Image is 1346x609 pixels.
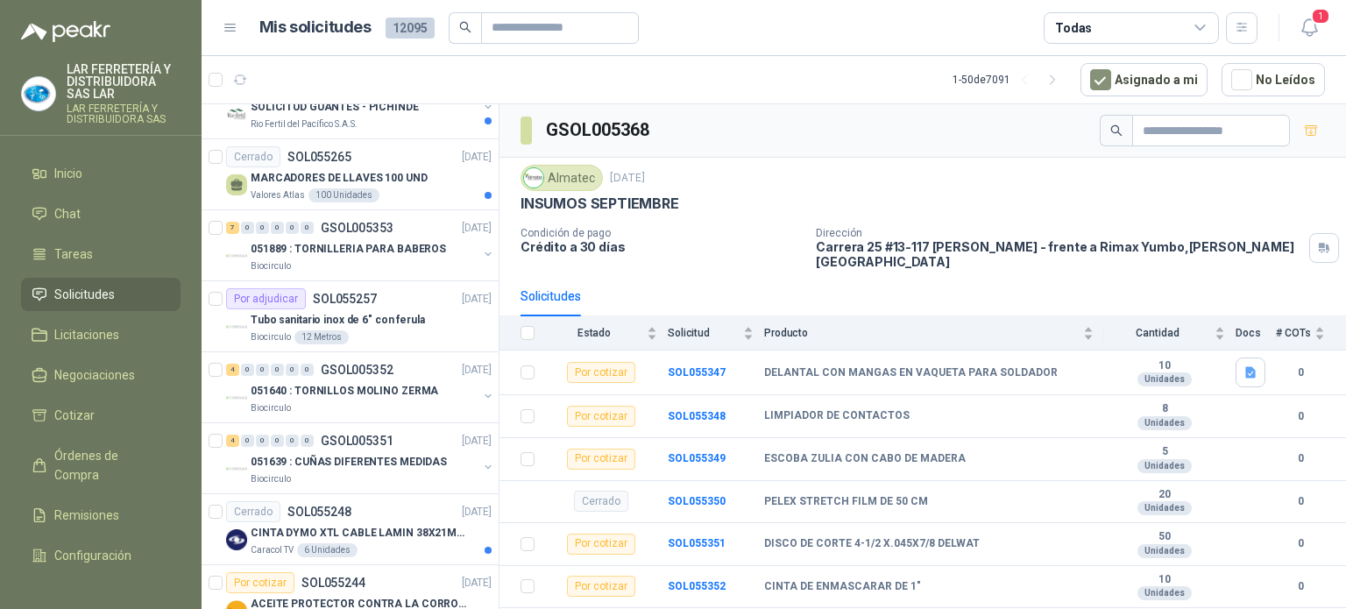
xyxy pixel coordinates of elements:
th: Solicitud [668,316,764,351]
div: 0 [241,222,254,234]
b: ESCOBA ZULIA CON CABO DE MADERA [764,452,966,466]
p: LAR FERRETERÍA Y DISTRIBUIDORA SAS LAR [67,63,181,100]
p: 051640 : TORNILLOS MOLINO ZERMA [251,383,438,400]
div: Unidades [1137,544,1192,558]
b: 0 [1276,493,1325,510]
b: 8 [1104,402,1225,416]
button: No Leídos [1222,63,1325,96]
div: 12 Metros [294,330,349,344]
div: 6 Unidades [297,543,358,557]
div: 0 [271,435,284,447]
p: Caracol TV [251,543,294,557]
div: 4 [226,435,239,447]
th: Cantidad [1104,316,1236,351]
a: Por adjudicarSOL055257[DATE] Company LogoTubo sanitario inox de 6" con ferulaBiocirculo12 Metros [202,281,499,352]
img: Company Logo [226,245,247,266]
a: Inicio [21,157,181,190]
div: 0 [301,364,314,376]
a: 7 0 0 0 0 0 GSOL005353[DATE] Company Logo051889 : TORNILLERIA PARA BABEROSBiocirculo [226,217,495,273]
div: Unidades [1137,416,1192,430]
p: SOL055248 [287,506,351,518]
span: search [1110,124,1123,137]
div: Unidades [1137,586,1192,600]
a: Solicitudes [21,278,181,311]
span: Estado [545,327,643,339]
div: 0 [256,435,269,447]
div: 0 [271,222,284,234]
span: Tareas [54,244,93,264]
span: Solicitud [668,327,740,339]
p: SOL055244 [301,577,365,589]
p: GSOL005353 [321,222,393,234]
b: DISCO DE CORTE 4-1/2 X.045X7/8 DELWAT [764,537,980,551]
div: Cerrado [574,491,628,512]
img: Company Logo [226,387,247,408]
p: Dirección [816,227,1302,239]
div: 0 [241,435,254,447]
th: Estado [545,316,668,351]
b: PELEX STRETCH FILM DE 50 CM [764,495,928,509]
p: MARCADORES DE LLAVES 100 UND [251,170,428,187]
span: Cantidad [1104,327,1211,339]
p: Crédito a 30 días [521,239,802,254]
b: 10 [1104,573,1225,587]
img: Company Logo [226,529,247,550]
p: Tubo sanitario inox de 6" con ferula [251,312,425,329]
img: Logo peakr [21,21,110,42]
a: Licitaciones [21,318,181,351]
span: Órdenes de Compra [54,446,164,485]
a: 4 0 0 0 0 0 GSOL005352[DATE] Company Logo051640 : TORNILLOS MOLINO ZERMABiocirculo [226,359,495,415]
b: DELANTAL CON MANGAS EN VAQUETA PARA SOLDADOR [764,366,1058,380]
div: 0 [256,364,269,376]
p: [DATE] [462,291,492,308]
div: Por cotizar [567,534,635,555]
p: Biocirculo [251,401,291,415]
div: 0 [286,435,299,447]
a: SOL055351 [668,537,726,549]
p: LAR FERRETERÍA Y DISTRIBUIDORA SAS [67,103,181,124]
div: 0 [301,435,314,447]
div: Cerrado [226,501,280,522]
p: [DATE] [462,433,492,450]
b: 20 [1104,488,1225,502]
img: Company Logo [226,316,247,337]
div: Por adjudicar [226,288,306,309]
span: Cotizar [54,406,95,425]
span: Solicitudes [54,285,115,304]
span: Producto [764,327,1080,339]
p: [DATE] [462,362,492,379]
div: 0 [301,222,314,234]
a: Chat [21,197,181,230]
img: Company Logo [22,77,55,110]
div: 0 [271,364,284,376]
a: Negociaciones [21,358,181,392]
b: 0 [1276,535,1325,552]
b: SOL055349 [668,452,726,464]
a: SOL055352 [668,580,726,592]
div: Todas [1055,18,1092,38]
div: 0 [241,364,254,376]
div: Unidades [1137,501,1192,515]
span: Remisiones [54,506,119,525]
a: CerradoSOL055248[DATE] Company LogoCINTA DYMO XTL CABLE LAMIN 38X21MMBLANCOCaracol TV6 Unidades [202,494,499,565]
h3: GSOL005368 [546,117,652,144]
div: Unidades [1137,372,1192,386]
div: 7 [226,222,239,234]
a: CerradoSOL055265[DATE] MARCADORES DE LLAVES 100 UNDValores Atlas100 Unidades [202,139,499,210]
div: 0 [286,222,299,234]
img: Company Logo [226,103,247,124]
div: Por cotizar [226,572,294,593]
p: Valores Atlas [251,188,305,202]
b: 0 [1276,450,1325,467]
button: 1 [1293,12,1325,44]
p: SOLICITUD GUANTES - PICHINDE [251,99,419,116]
span: Inicio [54,164,82,183]
a: SOL055350 [668,495,726,507]
p: Carrera 25 #13-117 [PERSON_NAME] - frente a Rimax Yumbo , [PERSON_NAME][GEOGRAPHIC_DATA] [816,239,1302,269]
b: 0 [1276,578,1325,595]
a: SOL055348 [668,410,726,422]
div: 100 Unidades [308,188,379,202]
span: # COTs [1276,327,1311,339]
th: # COTs [1276,316,1346,351]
